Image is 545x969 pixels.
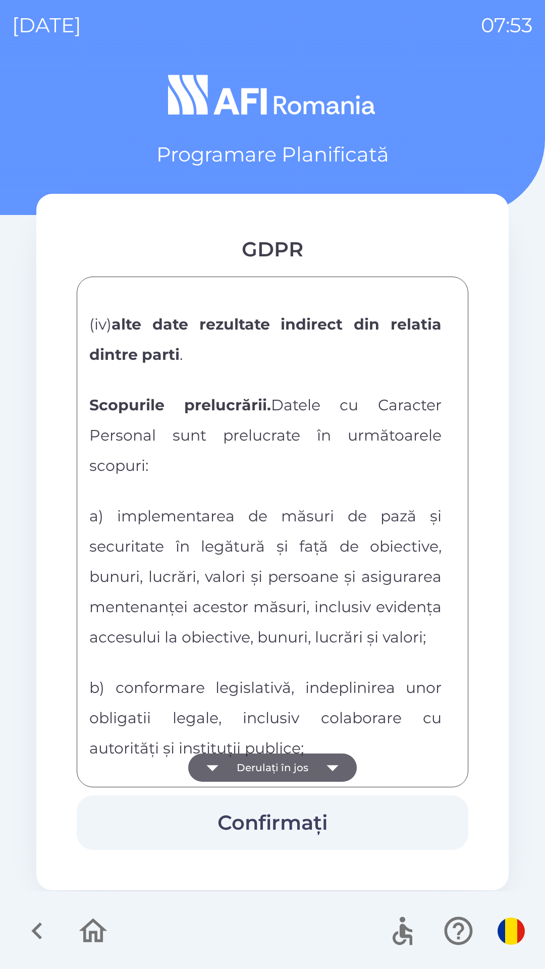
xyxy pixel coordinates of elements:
[89,396,271,414] strong: Scopurile prelucrării.
[156,139,389,170] p: Programare Planificată
[89,315,442,364] span: (iv) .
[89,507,442,647] span: a) implementarea de măsuri de pază și securitate în legătură și față de obiective, bunuri, lucrăr...
[89,396,442,475] span: Datele cu Caracter Personal sunt prelucrate în următoarele scopuri:
[481,10,533,40] p: 07:53
[89,315,442,364] strong: alte date rezultate indirect din relatia dintre parti
[498,918,525,945] img: ro flag
[89,678,442,758] span: b) conformare legislativă, indeplinirea unor obligatii legale, inclusiv colaborare cu autorități ...
[36,71,509,119] img: Logo
[77,234,468,264] div: GDPR
[77,795,468,850] button: Confirmați
[12,10,81,40] p: [DATE]
[188,753,357,782] button: Derulați în jos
